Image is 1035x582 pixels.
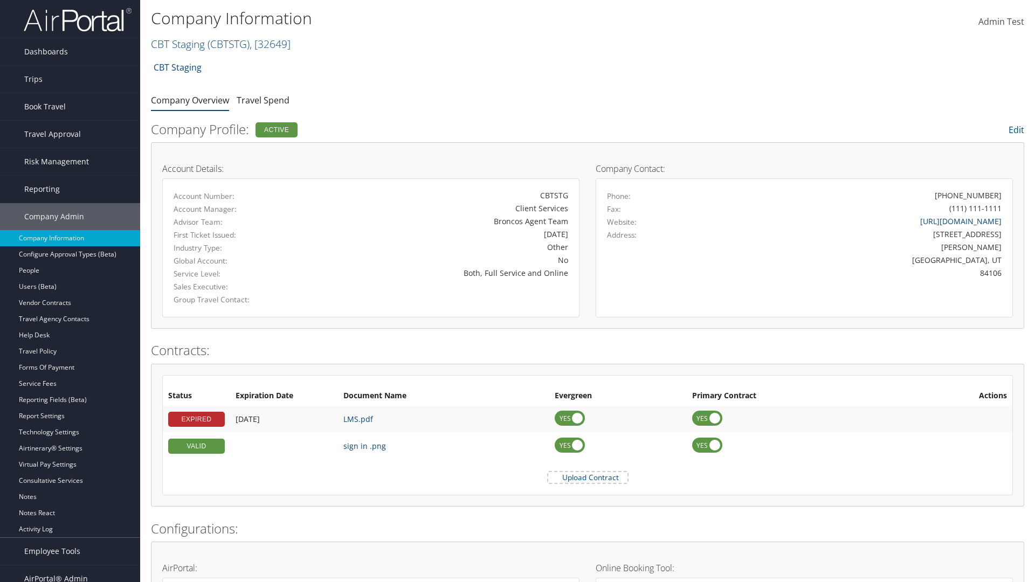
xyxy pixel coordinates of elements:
[310,267,568,279] div: Both, Full Service and Online
[208,37,250,51] span: ( CBTSTG )
[710,267,1002,279] div: 84106
[174,191,294,202] label: Account Number:
[549,386,687,406] th: Evergreen
[901,386,1012,406] th: Actions
[607,191,631,202] label: Phone:
[310,190,568,201] div: CBTSTG
[174,281,294,292] label: Sales Executive:
[935,190,1002,201] div: [PHONE_NUMBER]
[168,412,225,427] div: EXPIRED
[174,255,294,266] label: Global Account:
[154,57,202,78] a: CBT Staging
[24,66,43,93] span: Trips
[607,230,637,240] label: Address:
[596,564,1013,572] h4: Online Booking Tool:
[162,564,579,572] h4: AirPortal:
[24,203,84,230] span: Company Admin
[310,203,568,214] div: Client Services
[343,441,386,451] a: sign in .png
[607,217,637,227] label: Website:
[230,386,338,406] th: Expiration Date
[236,414,260,424] span: [DATE]
[151,37,291,51] a: CBT Staging
[310,216,568,227] div: Broncos Agent Team
[24,148,89,175] span: Risk Management
[168,439,225,454] div: VALID
[310,241,568,253] div: Other
[310,228,568,240] div: [DATE]
[920,216,1002,226] a: [URL][DOMAIN_NAME]
[174,204,294,214] label: Account Manager:
[256,122,298,137] div: Active
[151,7,733,30] h1: Company Information
[710,241,1002,253] div: [PERSON_NAME]
[151,94,229,106] a: Company Overview
[174,217,294,227] label: Advisor Team:
[596,164,1013,173] h4: Company Contact:
[24,121,81,148] span: Travel Approval
[1009,124,1024,136] a: Edit
[236,441,333,451] div: Add/Edit Date
[151,519,1024,538] h2: Configurations:
[162,164,579,173] h4: Account Details:
[174,294,294,305] label: Group Travel Contact:
[949,203,1002,214] div: (111) 111-1111
[163,386,230,406] th: Status
[24,7,132,32] img: airportal-logo.png
[996,435,1007,456] i: Remove Contract
[250,37,291,51] span: , [ 32649 ]
[978,5,1024,39] a: Admin Test
[151,341,1024,359] h2: Contracts:
[24,93,66,120] span: Book Travel
[343,414,373,424] a: LMS.pdf
[24,538,80,565] span: Employee Tools
[338,386,549,406] th: Document Name
[710,228,1002,240] div: [STREET_ADDRESS]
[548,472,627,483] label: Upload Contract
[607,204,621,214] label: Fax:
[310,254,568,266] div: No
[237,94,289,106] a: Travel Spend
[174,242,294,253] label: Industry Type:
[24,176,60,203] span: Reporting
[710,254,1002,266] div: [GEOGRAPHIC_DATA], UT
[174,268,294,279] label: Service Level:
[151,120,728,138] h2: Company Profile:
[174,230,294,240] label: First Ticket Issued:
[978,16,1024,27] span: Admin Test
[996,408,1007,429] i: Remove Contract
[687,386,901,406] th: Primary Contract
[24,38,68,65] span: Dashboards
[236,414,333,424] div: Add/Edit Date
